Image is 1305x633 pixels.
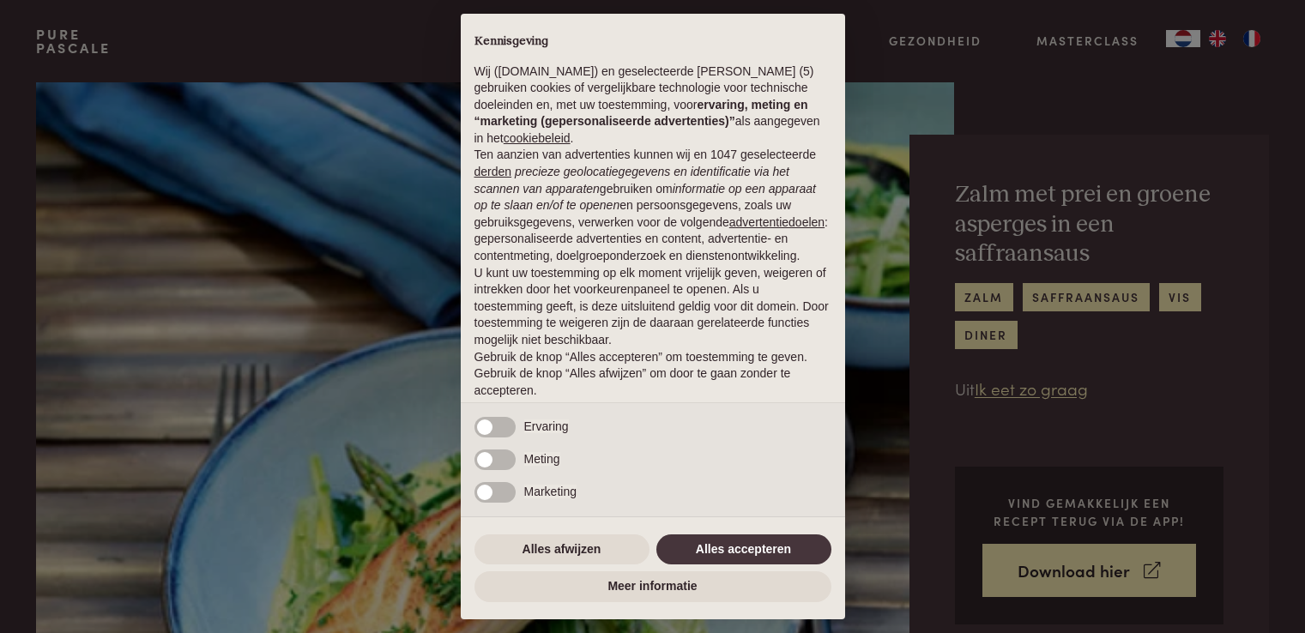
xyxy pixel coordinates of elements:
h2: Kennisgeving [474,34,831,50]
button: advertentiedoelen [729,214,825,232]
p: Gebruik de knop “Alles accepteren” om toestemming te geven. Gebruik de knop “Alles afwijzen” om d... [474,349,831,400]
button: Alles afwijzen [474,534,649,565]
span: Ervaring [524,419,569,433]
p: U kunt uw toestemming op elk moment vrijelijk geven, weigeren of intrekken door het voorkeurenpan... [474,265,831,349]
a: cookiebeleid [504,131,571,145]
span: Marketing [524,485,577,498]
button: derden [474,164,512,181]
em: precieze geolocatiegegevens en identificatie via het scannen van apparaten [474,165,789,196]
span: Meting [524,452,560,466]
button: Alles accepteren [656,534,831,565]
p: Wij ([DOMAIN_NAME]) en geselecteerde [PERSON_NAME] (5) gebruiken cookies of vergelijkbare technol... [474,63,831,148]
button: Meer informatie [474,571,831,602]
p: Ten aanzien van advertenties kunnen wij en 1047 geselecteerde gebruiken om en persoonsgegevens, z... [474,147,831,264]
em: informatie op een apparaat op te slaan en/of te openen [474,182,817,213]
